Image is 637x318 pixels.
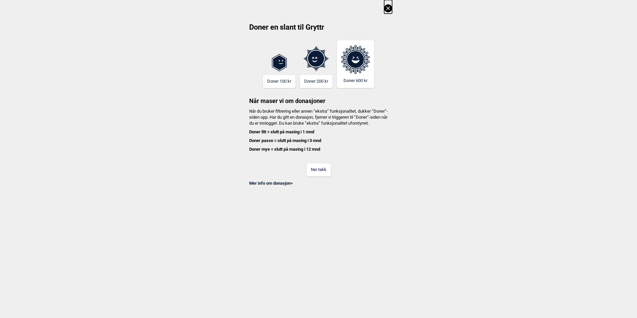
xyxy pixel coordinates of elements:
[249,181,293,186] a: Mer info om donasjon>
[263,75,296,88] button: Doner 100 kr
[245,108,392,153] h4: Når du bruker filtrering eller annen “ekstra” funksjonalitet, dukker “Doner”-siden opp. Har du gi...
[337,40,374,88] button: Doner 600 kr
[249,138,321,143] b: Doner passe = slutt på masing i 3 mnd
[249,129,314,134] b: Doner litt = slutt på masing i 1 mnd
[249,147,320,152] b: Doner mye = slutt på masing i 12 mnd
[300,75,332,88] button: Doner 200 kr
[245,22,392,37] h2: Doner en slant til Gryttr
[245,88,392,105] h3: Når maser vi om donasjoner
[307,163,331,176] button: Nei takk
